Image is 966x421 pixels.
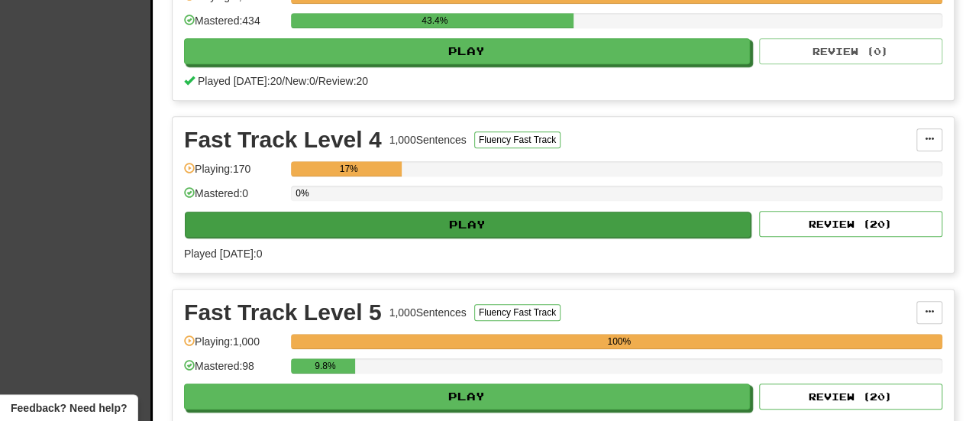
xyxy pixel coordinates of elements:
button: Play [185,212,751,238]
div: 1,000 Sentences [389,132,467,147]
div: 17% [296,161,402,176]
button: Play [184,38,750,64]
div: 1,000 Sentences [389,305,467,320]
button: Fluency Fast Track [474,131,561,148]
button: Review (20) [759,211,942,237]
div: 100% [296,334,942,349]
span: Open feedback widget [11,400,127,416]
div: Playing: 1,000 [184,334,283,359]
span: Played [DATE]: 0 [184,248,262,260]
div: Fast Track Level 4 [184,128,382,151]
span: Played [DATE]: 20 [198,75,282,87]
span: New: 0 [285,75,315,87]
button: Fluency Fast Track [474,304,561,321]
div: Mastered: 0 [184,186,283,211]
span: / [315,75,318,87]
div: Mastered: 434 [184,13,283,38]
div: 43.4% [296,13,573,28]
span: / [282,75,285,87]
div: Mastered: 98 [184,358,283,384]
div: Playing: 170 [184,161,283,186]
div: 9.8% [296,358,354,374]
div: Fast Track Level 5 [184,301,382,324]
button: Play [184,384,750,410]
span: Review: 20 [318,75,368,87]
button: Review (20) [759,384,942,410]
button: Review (0) [759,38,942,64]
